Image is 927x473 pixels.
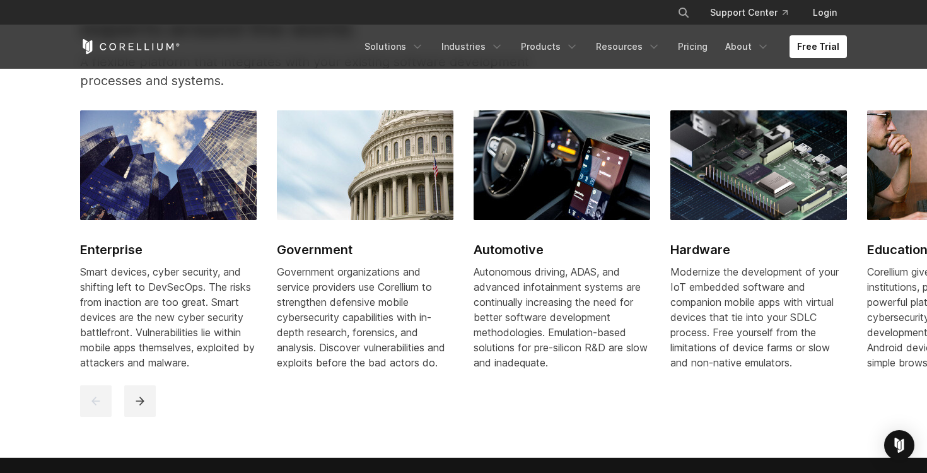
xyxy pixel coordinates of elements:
img: Hardware [670,110,847,220]
div: Navigation Menu [357,35,847,58]
a: About [718,35,777,58]
img: Automotive [474,110,650,220]
h2: Government [277,240,453,259]
h2: Hardware [670,240,847,259]
button: next [124,385,156,417]
a: Support Center [700,1,798,24]
p: A flexible platform that integrates with your existing software development processes and systems. [80,52,583,90]
a: Free Trial [790,35,847,58]
button: previous [80,385,112,417]
a: Corellium Home [80,39,180,54]
img: Government [277,110,453,220]
a: Products [513,35,586,58]
a: Automotive Automotive Autonomous driving, ADAS, and advanced infotainment systems are continually... [474,110,650,385]
a: Hardware Hardware Modernize the development of your IoT embedded software and companion mobile ap... [670,110,847,385]
div: Open Intercom Messenger [884,430,914,460]
h2: Enterprise [80,240,257,259]
div: Autonomous driving, ADAS, and advanced infotainment systems are continually increasing the need f... [474,264,650,370]
a: Pricing [670,35,715,58]
div: Navigation Menu [662,1,847,24]
a: Login [803,1,847,24]
button: Search [672,1,695,24]
a: Enterprise Enterprise Smart devices, cyber security, and shifting left to DevSecOps. The risks fr... [80,110,257,385]
span: Modernize the development of your IoT embedded software and companion mobile apps with virtual de... [670,266,839,369]
div: Smart devices, cyber security, and shifting left to DevSecOps. The risks from inaction are too gr... [80,264,257,370]
h2: Automotive [474,240,650,259]
a: Resources [588,35,668,58]
a: Solutions [357,35,431,58]
a: Industries [434,35,511,58]
img: Enterprise [80,110,257,220]
div: Government organizations and service providers use Corellium to strengthen defensive mobile cyber... [277,264,453,370]
a: Government Government Government organizations and service providers use Corellium to strengthen ... [277,110,453,385]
